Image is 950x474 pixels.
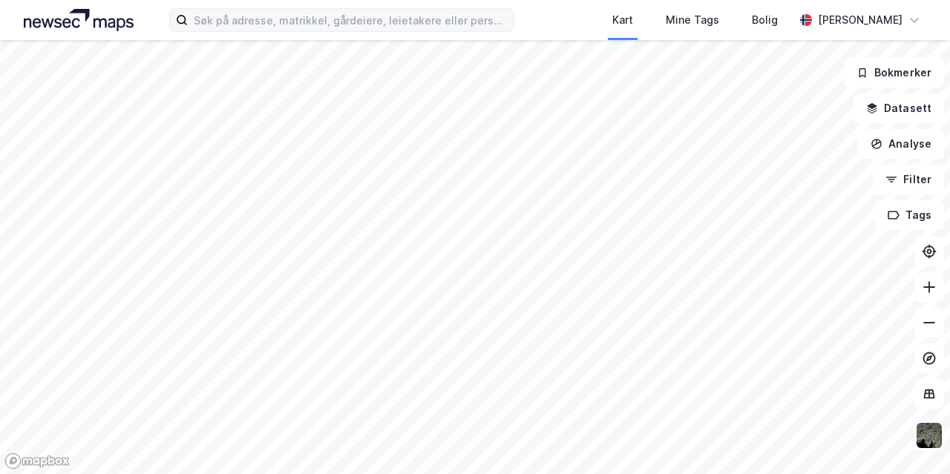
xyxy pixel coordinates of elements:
[876,403,950,474] iframe: Chat Widget
[612,11,633,29] div: Kart
[4,452,70,470] a: Mapbox homepage
[875,200,944,230] button: Tags
[844,58,944,88] button: Bokmerker
[873,165,944,194] button: Filter
[858,129,944,159] button: Analyse
[876,403,950,474] div: Kontrollprogram for chat
[752,11,778,29] div: Bolig
[666,11,719,29] div: Mine Tags
[818,11,902,29] div: [PERSON_NAME]
[188,9,514,31] input: Søk på adresse, matrikkel, gårdeiere, leietakere eller personer
[854,93,944,123] button: Datasett
[24,9,134,31] img: logo.a4113a55bc3d86da70a041830d287a7e.svg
